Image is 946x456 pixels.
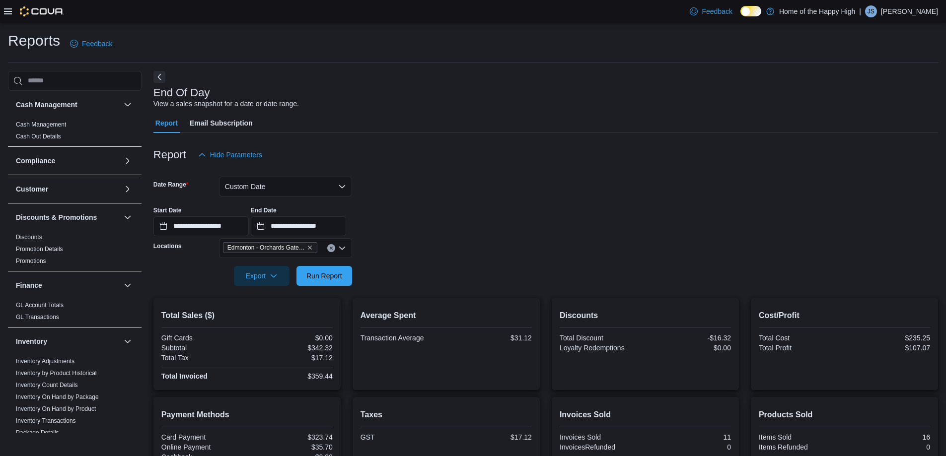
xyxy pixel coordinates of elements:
div: -$16.32 [647,334,731,342]
a: Inventory by Product Historical [16,370,97,377]
div: 16 [846,433,930,441]
button: Customer [122,183,134,195]
span: Cash Out Details [16,132,61,140]
div: Total Discount [560,334,644,342]
button: Inventory [122,335,134,347]
h1: Reports [8,31,60,51]
div: Jesse Singh [865,5,877,17]
span: Email Subscription [190,113,253,133]
button: Custom Date [219,177,352,196]
div: Online Payment [161,443,245,451]
button: Next [153,71,165,83]
div: Finance [8,299,142,327]
div: InvoicesRefunded [560,443,644,451]
input: Press the down key to open a popover containing a calendar. [153,216,249,236]
div: $17.12 [249,354,333,362]
div: Items Refunded [759,443,843,451]
span: Discounts [16,233,42,241]
button: Discounts & Promotions [122,211,134,223]
p: | [859,5,861,17]
a: Feedback [66,34,116,54]
div: Cash Management [8,119,142,146]
h2: Invoices Sold [560,409,731,421]
button: Run Report [296,266,352,286]
label: Locations [153,242,182,250]
h2: Cost/Profit [759,310,930,322]
img: Cova [20,6,64,16]
span: Export [240,266,284,286]
a: Feedback [686,1,736,21]
h2: Discounts [560,310,731,322]
div: $323.74 [249,433,333,441]
p: Home of the Happy High [779,5,855,17]
div: $359.44 [249,372,333,380]
h3: Cash Management [16,100,77,110]
h3: Finance [16,280,42,290]
span: Inventory On Hand by Package [16,393,99,401]
h3: Discounts & Promotions [16,212,97,222]
div: Discounts & Promotions [8,231,142,271]
p: [PERSON_NAME] [881,5,938,17]
input: Dark Mode [740,6,761,16]
button: Cash Management [122,99,134,111]
label: Start Date [153,206,182,214]
h2: Taxes [361,409,532,421]
strong: Total Invoiced [161,372,208,380]
div: Transaction Average [361,334,444,342]
a: GL Account Totals [16,302,64,309]
div: $342.32 [249,344,333,352]
button: Customer [16,184,120,194]
a: Inventory On Hand by Package [16,393,99,400]
span: Promotions [16,257,46,265]
div: Items Sold [759,433,843,441]
span: Promotion Details [16,245,63,253]
span: Run Report [306,271,342,281]
span: Edmonton - Orchards Gate - Fire & Flower [227,243,305,253]
span: Report [155,113,178,133]
h3: Inventory [16,336,47,346]
h2: Total Sales ($) [161,310,333,322]
div: $0.00 [249,334,333,342]
h3: Compliance [16,156,55,166]
a: Inventory Adjustments [16,358,74,365]
div: $35.70 [249,443,333,451]
span: Inventory On Hand by Product [16,405,96,413]
h2: Average Spent [361,310,532,322]
h3: Report [153,149,186,161]
h2: Payment Methods [161,409,333,421]
button: Discounts & Promotions [16,212,120,222]
div: $107.07 [846,344,930,352]
div: Gift Cards [161,334,245,342]
span: JS [868,5,874,17]
a: Inventory Transactions [16,417,76,424]
a: Promotions [16,258,46,264]
a: GL Transactions [16,314,59,321]
button: Finance [16,280,120,290]
button: Open list of options [338,244,346,252]
a: Discounts [16,234,42,241]
div: Total Cost [759,334,843,342]
span: Feedback [82,39,112,49]
button: Remove Edmonton - Orchards Gate - Fire & Flower from selection in this group [307,245,313,251]
div: $31.12 [448,334,532,342]
label: Date Range [153,181,189,189]
button: Inventory [16,336,120,346]
div: Total Profit [759,344,843,352]
h2: Products Sold [759,409,930,421]
span: Hide Parameters [210,150,262,160]
span: GL Account Totals [16,301,64,309]
div: $0.00 [647,344,731,352]
div: Subtotal [161,344,245,352]
span: Edmonton - Orchards Gate - Fire & Flower [223,242,317,253]
button: Compliance [122,155,134,167]
button: Finance [122,279,134,291]
div: 11 [647,433,731,441]
span: GL Transactions [16,313,59,321]
span: Inventory Transactions [16,417,76,425]
div: $235.25 [846,334,930,342]
button: Cash Management [16,100,120,110]
div: Total Tax [161,354,245,362]
div: 0 [846,443,930,451]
